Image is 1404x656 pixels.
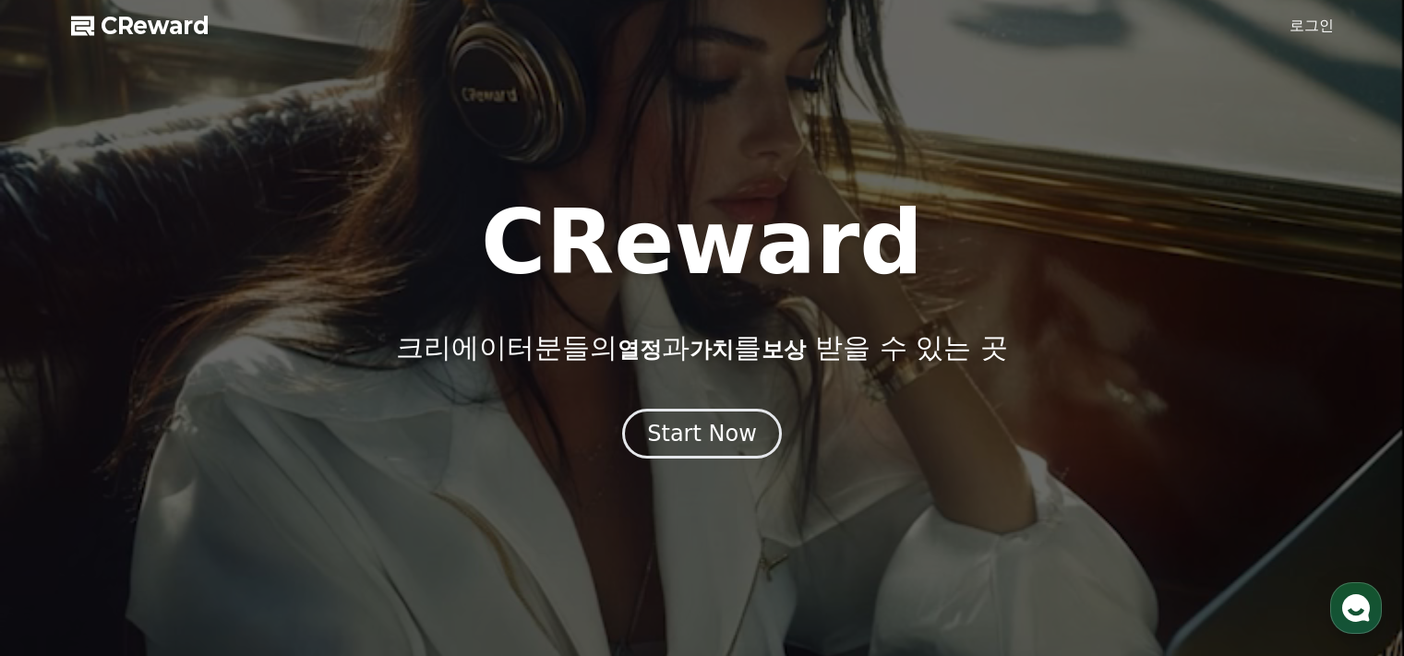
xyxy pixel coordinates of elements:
[71,11,210,41] a: CReward
[396,331,1007,364] p: 크리에이터분들의 과 를 받을 수 있는 곳
[101,11,210,41] span: CReward
[647,419,757,448] div: Start Now
[1290,15,1334,37] a: 로그인
[622,409,782,459] button: Start Now
[481,198,923,287] h1: CReward
[690,337,734,363] span: 가치
[622,427,782,445] a: Start Now
[762,337,806,363] span: 보상
[618,337,662,363] span: 열정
